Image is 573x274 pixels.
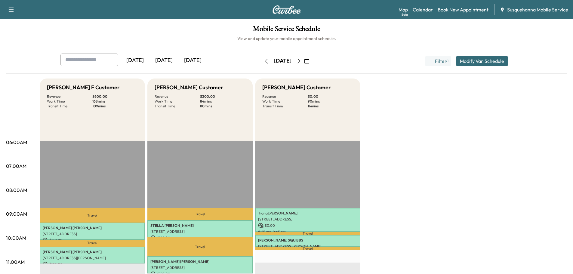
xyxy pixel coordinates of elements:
[47,104,92,109] p: Transit Time
[6,162,26,170] p: 07:00AM
[150,223,250,228] p: STELLA [PERSON_NAME]
[258,244,357,249] p: [STREET_ADDRESS][PERSON_NAME]
[121,54,149,67] div: [DATE]
[402,12,408,17] div: Beta
[308,104,353,109] p: 16 mins
[262,94,308,99] p: Revenue
[507,6,568,13] span: Susquehanna Mobile Service
[308,94,353,99] p: $ 0.00
[155,94,200,99] p: Revenue
[6,186,27,194] p: 08:00AM
[147,237,253,256] p: Travel
[47,83,120,92] h5: [PERSON_NAME] F Customer
[43,262,142,267] p: $ 150.00
[92,104,138,109] p: 109 mins
[258,229,357,234] p: 8:45 am - 9:45 am
[6,210,27,217] p: 09:00AM
[258,238,357,243] p: [PERSON_NAME] SQUIBBS
[150,235,250,241] p: $ 150.00
[413,6,433,13] a: Calendar
[262,104,308,109] p: Transit Time
[200,99,245,104] p: 84 mins
[92,99,138,104] p: 168 mins
[40,240,145,247] p: Travel
[6,258,25,266] p: 11:00AM
[150,265,250,270] p: [STREET_ADDRESS]
[155,99,200,104] p: Work Time
[262,83,331,92] h5: [PERSON_NAME] Customer
[6,25,567,35] h1: Mobile Service Schedule
[399,6,408,13] a: MapBeta
[147,208,253,220] p: Travel
[258,217,357,222] p: [STREET_ADDRESS]
[438,6,488,13] a: Book New Appointment
[447,59,448,63] span: 1
[149,54,178,67] div: [DATE]
[425,56,451,66] button: Filter●1
[43,232,142,236] p: [STREET_ADDRESS]
[255,247,360,250] p: Travel
[155,104,200,109] p: Transit Time
[456,56,508,66] button: Modify Van Schedule
[6,139,27,146] p: 06:00AM
[6,234,26,242] p: 10:00AM
[200,104,245,109] p: 80 mins
[40,208,145,223] p: Travel
[47,94,92,99] p: Revenue
[92,94,138,99] p: $ 600.00
[150,229,250,234] p: [STREET_ADDRESS]
[43,256,142,260] p: [STREET_ADDRESS][PERSON_NAME]
[6,35,567,42] h6: View and update your mobile appointment schedule.
[47,99,92,104] p: Work Time
[178,54,207,67] div: [DATE]
[43,250,142,254] p: [PERSON_NAME] [PERSON_NAME]
[258,223,357,228] p: $ 0.00
[43,238,142,243] p: $ 150.00
[262,99,308,104] p: Work Time
[274,57,291,65] div: [DATE]
[200,94,245,99] p: $ 300.00
[435,57,446,65] span: Filter
[272,5,301,14] img: Curbee Logo
[255,232,360,235] p: Travel
[308,99,353,104] p: 90 mins
[150,259,250,264] p: [PERSON_NAME] [PERSON_NAME]
[43,226,142,230] p: [PERSON_NAME] [PERSON_NAME]
[446,60,447,63] span: ●
[258,211,357,216] p: Tiana [PERSON_NAME]
[155,83,223,92] h5: [PERSON_NAME] Customer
